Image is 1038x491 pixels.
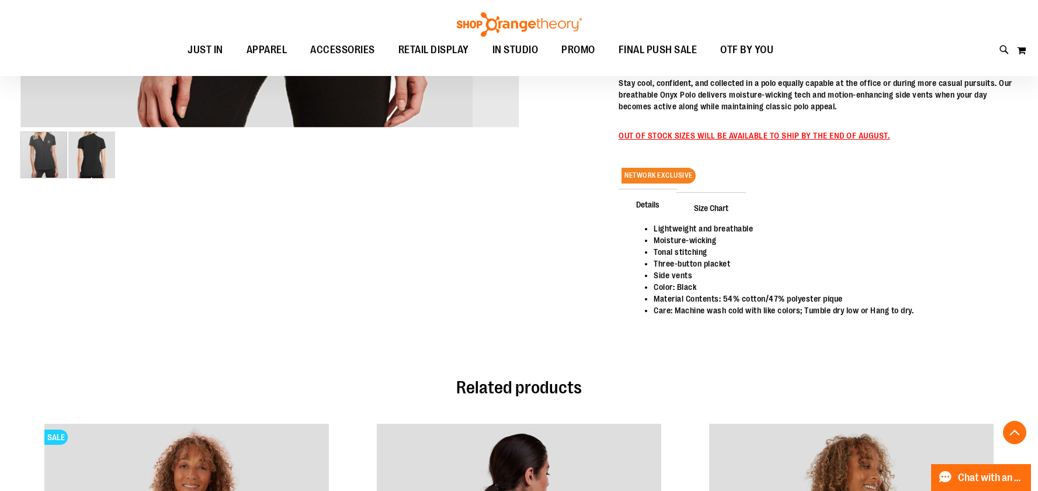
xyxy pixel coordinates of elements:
li: Moisture-wicking [654,234,1006,246]
li: Material Contents: 54% cotton/47% polyester pique [654,293,1006,305]
span: PROMO [561,37,595,63]
span: NETWORK EXCLUSIVE [622,168,696,184]
a: ACCESSORIES [298,37,387,64]
span: OTF BY YOU [720,37,773,63]
span: APPAREL [247,37,287,63]
button: Chat with an Expert [931,464,1032,491]
span: FINAL PUSH SALE [619,37,697,63]
button: Back To Top [1003,421,1026,444]
li: Side vents [654,269,1006,281]
a: OTF BY YOU [709,37,785,64]
li: Care: Machine wash cold with like colors; Tumble dry low or Hang to dry. [654,305,1006,316]
a: IN STUDIO [481,37,550,63]
li: Color: Black [654,281,1006,293]
a: RETAIL DISPLAY [387,37,481,64]
img: Alternate image #1 for 1523241 [68,132,115,178]
span: Details [619,189,677,219]
span: JUST IN [188,37,223,63]
div: image 2 of 2 [68,130,115,179]
img: Shop Orangetheory [455,12,584,37]
span: Size Chart [676,192,746,223]
span: Related products [456,378,582,397]
a: JUST IN [176,37,235,64]
a: APPAREL [235,37,299,64]
a: FINAL PUSH SALE [607,37,709,64]
span: RETAIL DISPLAY [398,37,469,63]
span: Chat with an Expert [958,472,1024,483]
span: ACCESSORIES [310,37,375,63]
li: Tonal stitching [654,246,1006,258]
p: Stay cool, confident, and collected in a polo equally capable at the office or during more casual... [619,77,1018,112]
li: Three-button placket [654,258,1006,269]
span: IN STUDIO [492,37,539,63]
a: PROMO [550,37,607,64]
span: OUT OF STOCK SIZES WILL BE AVAILABLE TO SHIP BY THE END OF AUGUST. [619,131,890,140]
span: SALE [44,430,68,445]
div: image 1 of 2 [20,130,68,179]
li: Lightweight and breathable [654,223,1006,234]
